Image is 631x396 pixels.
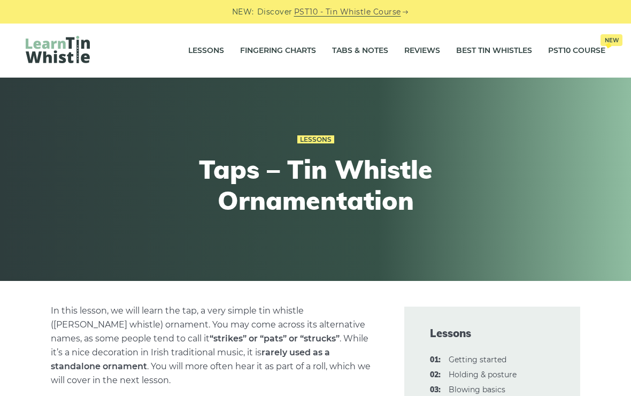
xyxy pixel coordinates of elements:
p: In this lesson, we will learn the tap, a very simple tin whistle ([PERSON_NAME] whistle) ornament... [51,304,378,387]
a: Fingering Charts [240,37,316,64]
img: LearnTinWhistle.com [26,36,90,63]
a: Lessons [188,37,224,64]
span: 02: [430,369,441,382]
a: PST10 CourseNew [548,37,605,64]
a: Tabs & Notes [332,37,388,64]
span: New [601,34,622,46]
strong: “strikes” or “pats” or “strucks” [210,333,340,344]
a: 01:Getting started [449,355,506,364]
a: 02:Holding & posture [449,370,517,379]
h1: Taps – Tin Whistle Ornamentation [119,154,512,216]
span: 01: [430,354,441,367]
span: Lessons [430,326,555,341]
a: Reviews [404,37,440,64]
a: Best Tin Whistles [456,37,532,64]
a: Lessons [297,135,334,144]
a: 03:Blowing basics [449,385,505,394]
